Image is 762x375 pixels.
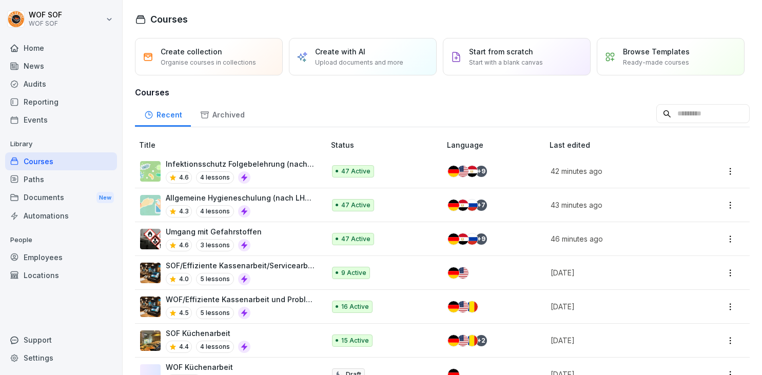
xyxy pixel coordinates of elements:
[135,101,191,127] a: Recent
[448,200,459,211] img: de.svg
[457,166,468,177] img: us.svg
[5,248,117,266] a: Employees
[341,234,370,244] p: 47 Active
[469,46,533,57] p: Start from scratch
[140,195,161,215] img: gxsnf7ygjsfsmxd96jxi4ufn.png
[551,200,686,210] p: 43 minutes ago
[466,301,478,312] img: ro.svg
[476,233,487,245] div: + 9
[623,46,690,57] p: Browse Templates
[179,241,189,250] p: 4.6
[196,205,234,218] p: 4 lessons
[448,233,459,245] img: de.svg
[96,192,114,204] div: New
[196,341,234,353] p: 4 lessons
[140,263,161,283] img: hylcge7l2zcqk2935eqvc2vv.png
[179,308,189,318] p: 4.5
[5,152,117,170] a: Courses
[196,171,234,184] p: 4 lessons
[5,170,117,188] a: Paths
[623,58,689,67] p: Ready-made courses
[5,232,117,248] p: People
[191,101,253,127] a: Archived
[29,11,62,19] p: WOF SOF
[140,297,161,317] img: hylcge7l2zcqk2935eqvc2vv.png
[5,188,117,207] a: DocumentsNew
[161,58,256,67] p: Organise courses in collections
[550,140,698,150] p: Last edited
[457,301,468,312] img: us.svg
[179,274,189,284] p: 4.0
[447,140,545,150] p: Language
[341,302,369,311] p: 16 Active
[551,233,686,244] p: 46 minutes ago
[341,336,369,345] p: 15 Active
[166,362,233,372] p: WOF Küchenarbeit
[315,58,403,67] p: Upload documents and more
[135,86,750,98] h3: Courses
[29,20,62,27] p: WOF SOF
[5,93,117,111] a: Reporting
[551,166,686,176] p: 42 minutes ago
[5,349,117,367] a: Settings
[166,260,315,271] p: SOF/Effiziente Kassenarbeit/Servicearbeit und Problemlösungen
[5,136,117,152] p: Library
[196,307,234,319] p: 5 lessons
[341,268,366,278] p: 9 Active
[140,229,161,249] img: ro33qf0i8ndaw7nkfv0stvse.png
[457,335,468,346] img: us.svg
[179,173,189,182] p: 4.6
[179,342,189,351] p: 4.4
[5,266,117,284] a: Locations
[476,200,487,211] div: + 7
[448,166,459,177] img: de.svg
[140,161,161,182] img: tgff07aey9ahi6f4hltuk21p.png
[5,188,117,207] div: Documents
[5,111,117,129] a: Events
[448,267,459,279] img: de.svg
[457,267,468,279] img: us.svg
[166,294,315,305] p: WOF/Effiziente Kassenarbeit und Problemlösungen
[196,273,234,285] p: 5 lessons
[5,39,117,57] a: Home
[140,330,161,351] img: tqwtw9r94l6pcd0yz7rr6nlj.png
[466,200,478,211] img: ru.svg
[179,207,189,216] p: 4.3
[5,331,117,349] div: Support
[166,226,262,237] p: Umgang mit Gefahrstoffen
[466,335,478,346] img: ro.svg
[341,167,370,176] p: 47 Active
[166,192,315,203] p: Allgemeine Hygieneschulung (nach LHMV §4)
[139,140,327,150] p: Title
[476,335,487,346] div: + 2
[315,46,365,57] p: Create with AI
[448,335,459,346] img: de.svg
[551,301,686,312] p: [DATE]
[457,233,468,245] img: eg.svg
[551,267,686,278] p: [DATE]
[196,239,234,251] p: 3 lessons
[5,75,117,93] a: Audits
[448,301,459,312] img: de.svg
[161,46,222,57] p: Create collection
[457,200,468,211] img: eg.svg
[5,57,117,75] a: News
[331,140,442,150] p: Status
[466,166,478,177] img: eg.svg
[476,166,487,177] div: + 9
[551,335,686,346] p: [DATE]
[166,328,250,339] p: SOF Küchenarbeit
[5,207,117,225] a: Automations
